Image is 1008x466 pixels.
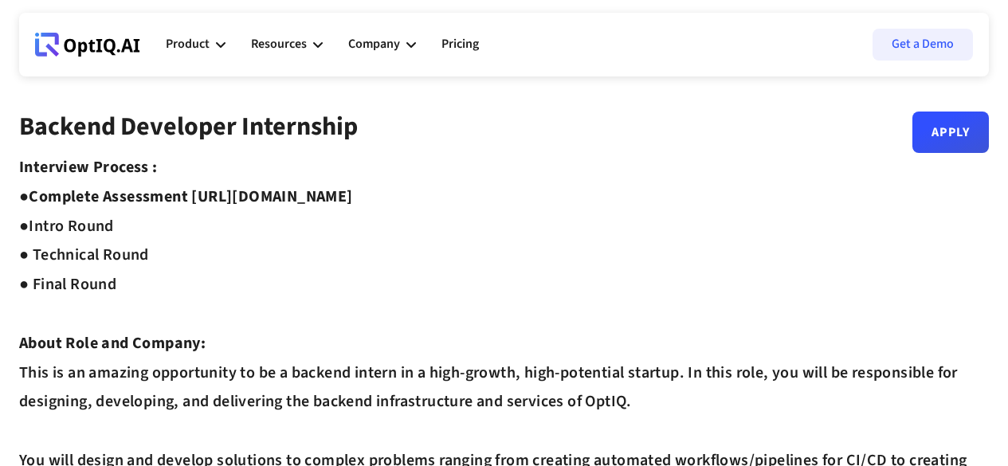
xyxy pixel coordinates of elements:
a: Apply [912,112,989,153]
div: Product [166,33,210,55]
a: Get a Demo [873,29,973,61]
a: Pricing [441,21,479,69]
strong: Backend Developer Internship [19,108,358,145]
strong: Complete Assessment [URL][DOMAIN_NAME] ● [19,186,353,237]
div: Product [166,21,226,69]
div: Resources [251,33,307,55]
strong: Interview Process : [19,156,158,178]
strong: About Role and Company: [19,332,206,354]
div: Webflow Homepage [35,56,36,57]
a: Webflow Homepage [35,21,140,69]
div: Company [348,21,416,69]
div: Resources [251,21,323,69]
div: Company [348,33,400,55]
